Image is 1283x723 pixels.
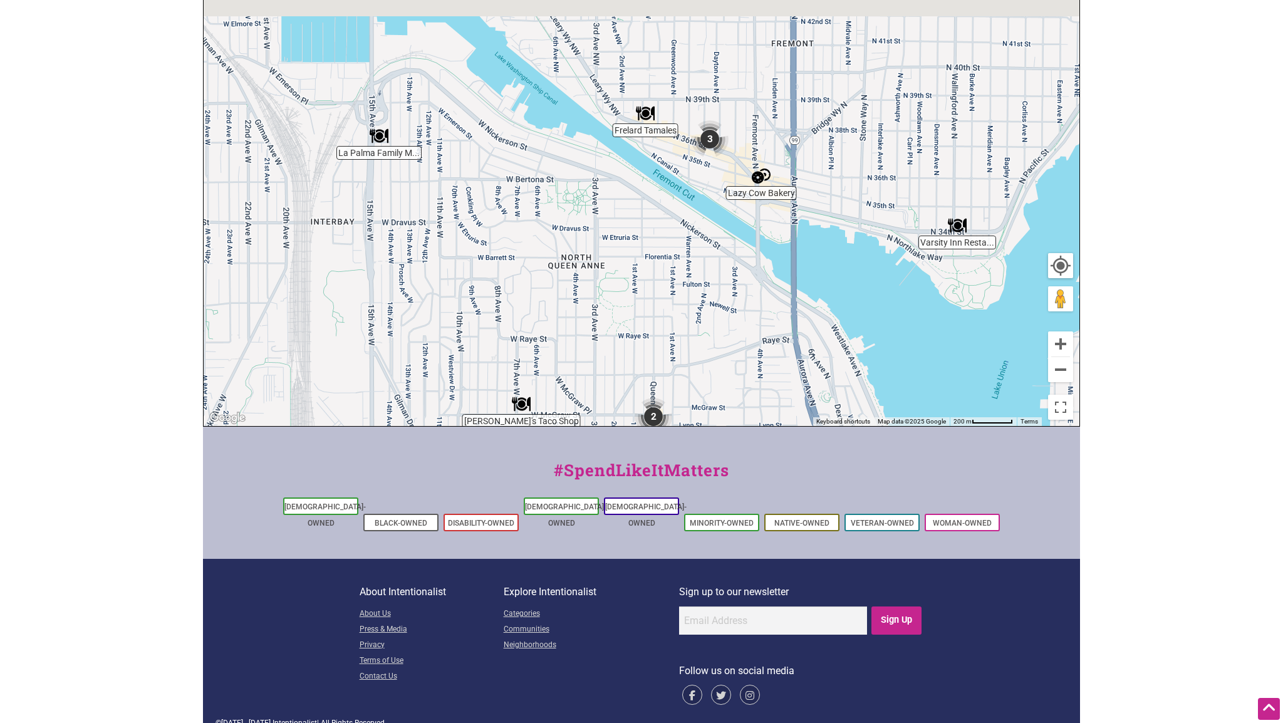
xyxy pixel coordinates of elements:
div: 3 [691,120,729,158]
button: Map Scale: 200 m per 62 pixels [950,417,1017,426]
p: Follow us on social media [679,663,924,679]
div: 2 [635,398,672,435]
a: Contact Us [360,669,504,685]
a: [DEMOGRAPHIC_DATA]-Owned [605,502,687,528]
a: Native-Owned [774,519,829,528]
a: [DEMOGRAPHIC_DATA]-Owned [525,502,606,528]
a: Terms of Use [360,653,504,669]
button: Keyboard shortcuts [816,417,870,426]
button: Your Location [1048,253,1073,278]
button: Zoom in [1048,331,1073,356]
p: Sign up to our newsletter [679,584,924,600]
div: Frelard Tamales [636,104,655,123]
a: Veteran-Owned [851,519,914,528]
a: Privacy [360,638,504,653]
span: 200 m [953,418,972,425]
a: Neighborhoods [504,638,679,653]
div: Scroll Back to Top [1258,698,1280,720]
a: Woman-Owned [933,519,992,528]
p: Explore Intentionalist [504,584,679,600]
div: La Palma Family Mexican Restaurant [370,127,388,145]
button: Zoom out [1048,357,1073,382]
input: Email Address [679,606,867,635]
a: Terms [1021,418,1038,425]
div: #SpendLikeItMatters [203,458,1080,495]
a: Communities [504,622,679,638]
a: Press & Media [360,622,504,638]
p: About Intentionalist [360,584,504,600]
a: [DEMOGRAPHIC_DATA]-Owned [284,502,366,528]
a: Categories [504,606,679,622]
div: Malena's Taco Shop [512,395,531,414]
a: About Us [360,606,504,622]
a: Minority-Owned [690,519,754,528]
a: Black-Owned [375,519,427,528]
button: Drag Pegman onto the map to open Street View [1048,286,1073,311]
img: Google [207,410,248,426]
a: Open this area in Google Maps (opens a new window) [207,410,248,426]
div: Lazy Cow Bakery [752,167,771,185]
button: Toggle fullscreen view [1047,393,1074,420]
div: Varsity Inn Restaurant [948,216,967,235]
span: Map data ©2025 Google [878,418,946,425]
a: Disability-Owned [448,519,514,528]
input: Sign Up [871,606,922,635]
